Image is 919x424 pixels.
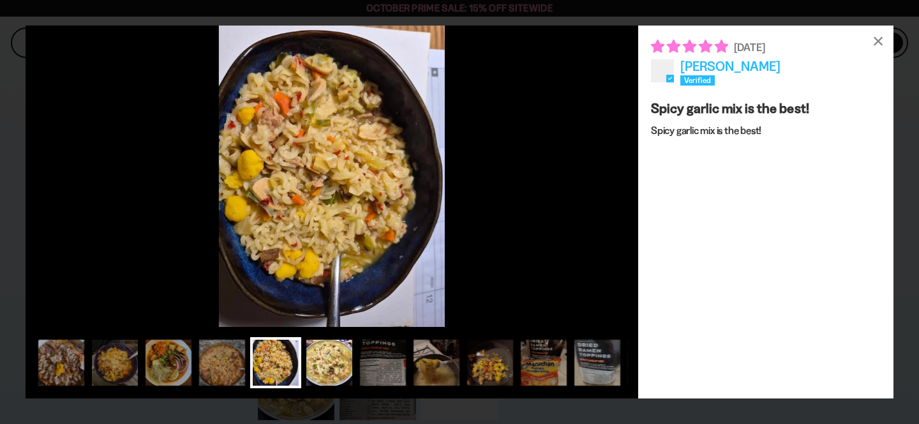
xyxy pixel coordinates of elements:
span: [PERSON_NAME] [680,58,781,74]
div: × [863,26,893,56]
span: 5 star review [651,38,728,54]
span: [DATE] [734,41,765,54]
div: Spicy garlic mix is the best! [651,98,809,118]
p: Spicy garlic mix is the best! [651,125,809,137]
